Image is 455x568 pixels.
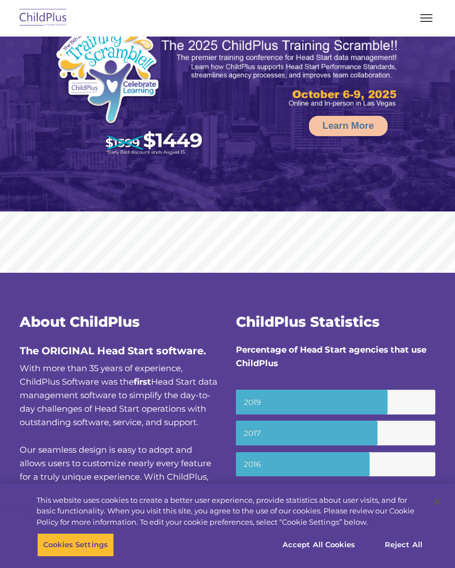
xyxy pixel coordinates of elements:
[37,495,424,528] div: This website uses cookies to create a better user experience, provide statistics about user visit...
[20,313,140,330] span: About ChildPlus
[20,363,217,427] span: With more than 35 years of experience, ChildPlus Software was the Head Start data management soft...
[17,5,70,31] img: ChildPlus by Procare Solutions
[236,452,435,477] small: 2016
[309,116,388,136] a: Learn More
[425,489,449,514] button: Close
[236,344,426,368] strong: Percentage of Head Start agencies that use ChildPlus
[276,533,361,557] button: Accept All Cookies
[236,421,435,445] small: 2017
[368,533,439,557] button: Reject All
[20,444,215,536] span: Our seamless design is easy to adopt and allows users to customize nearly every feature for a tru...
[20,345,206,357] span: The ORIGINAL Head Start software.
[37,533,114,557] button: Cookies Settings
[134,376,151,387] b: first
[236,390,435,414] small: 2019
[236,313,380,330] span: ChildPlus Statistics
